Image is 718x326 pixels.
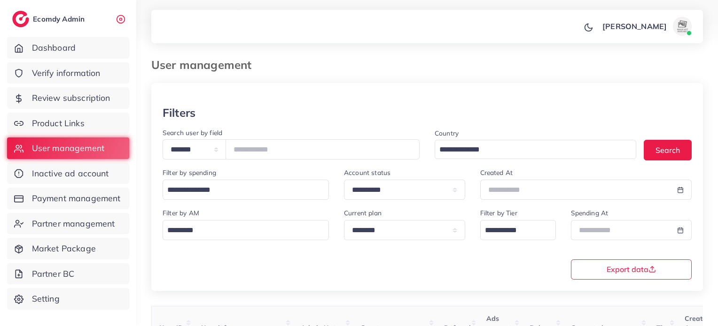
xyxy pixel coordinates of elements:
span: Setting [32,293,60,305]
span: Partner BC [32,268,75,280]
button: Export data [571,259,692,280]
div: Search for option [163,220,329,240]
div: Search for option [480,220,556,240]
img: avatar [673,17,692,36]
span: Dashboard [32,42,76,54]
a: Setting [7,288,129,310]
h3: User management [151,58,259,72]
label: Filter by AM [163,208,199,218]
input: Search for option [482,223,544,238]
span: Market Package [32,243,96,255]
a: Payment management [7,188,129,209]
h2: Ecomdy Admin [33,15,87,23]
span: Review subscription [32,92,110,104]
span: Verify information [32,67,101,79]
a: Partner management [7,213,129,235]
label: Account status [344,168,390,177]
a: Review subscription [7,87,129,109]
span: Product Links [32,117,85,129]
p: [PERSON_NAME] [602,21,667,32]
a: User management [7,137,129,159]
span: Partner management [32,218,115,230]
div: Search for option [435,140,636,159]
a: [PERSON_NAME]avatar [597,17,695,36]
a: Inactive ad account [7,163,129,184]
label: Spending At [571,208,609,218]
a: Market Package [7,238,129,259]
label: Filter by Tier [480,208,517,218]
span: User management [32,142,104,154]
label: Filter by spending [163,168,216,177]
img: logo [12,11,29,27]
a: logoEcomdy Admin [12,11,87,27]
input: Search for option [436,143,624,157]
label: Created At [480,168,513,177]
span: Inactive ad account [32,167,109,180]
a: Product Links [7,113,129,134]
label: Current plan [344,208,382,218]
span: Payment management [32,192,121,205]
h3: Filters [163,106,195,120]
div: Search for option [163,180,329,200]
label: Country [435,129,459,138]
button: Search [644,140,692,160]
input: Search for option [164,183,317,197]
a: Partner BC [7,263,129,285]
input: Search for option [164,223,317,238]
a: Dashboard [7,37,129,59]
a: Verify information [7,62,129,84]
label: Search user by field [163,128,222,137]
span: Export data [607,265,656,273]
